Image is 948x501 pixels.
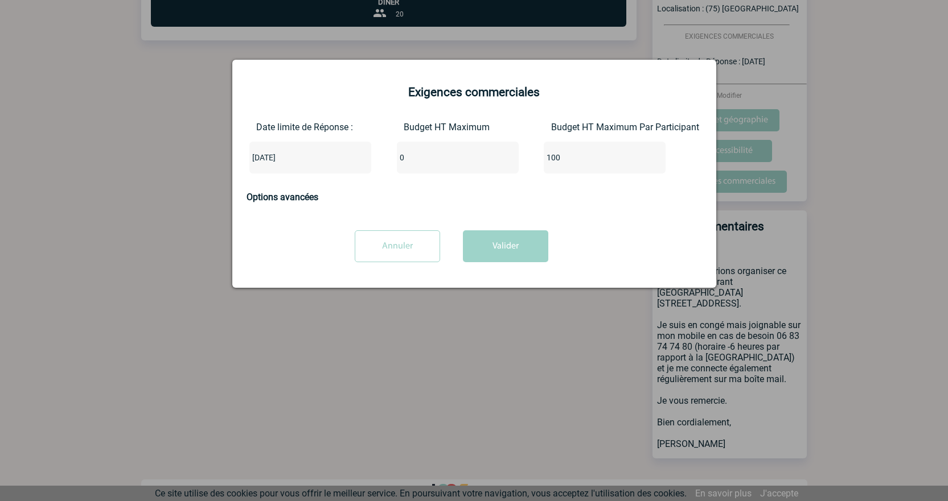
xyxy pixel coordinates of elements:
[404,122,430,133] label: Budget HT Maximum
[256,122,283,133] label: Date limite de Réponse :
[463,230,548,262] button: Valider
[551,122,581,133] label: Budget HT Maximum Par Participant
[355,230,440,262] input: Annuler
[247,192,332,202] h3: Options avancées
[247,85,702,99] h2: Exigences commerciales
